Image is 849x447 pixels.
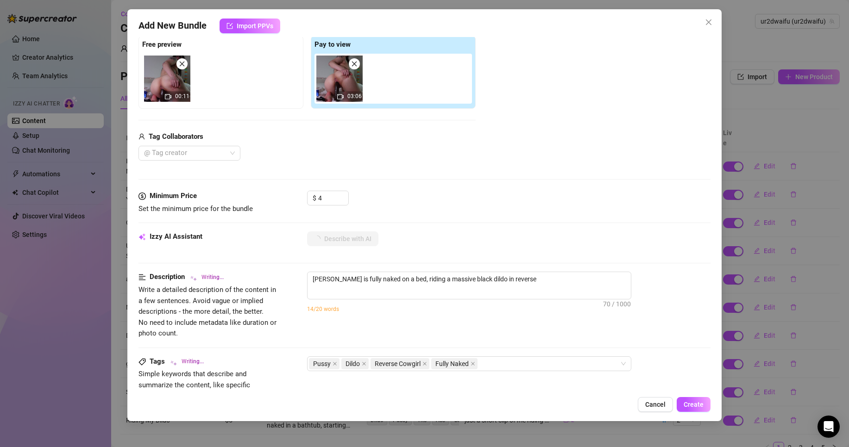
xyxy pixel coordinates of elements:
img: media [144,56,190,102]
textarea: [PERSON_NAME] is fully naked on a bed, riding a massive black dildo in reverse [308,272,631,286]
span: 14/20 words [307,306,339,312]
span: Pussy [313,359,331,369]
span: Reverse Cowgirl [371,358,429,369]
span: import [226,23,233,29]
span: user [138,131,145,143]
span: Add New Bundle [138,19,207,33]
div: Open Intercom Messenger [818,416,840,438]
span: Dildo [346,359,360,369]
span: Simple keywords that describe and summarize the content, like specific fetishes, positions, categ... [138,370,250,400]
strong: Pay to view [314,40,351,49]
span: close [179,61,185,67]
span: Fully Naked [431,358,478,369]
button: Close [701,15,716,30]
button: Cancel [638,397,673,412]
span: Reverse Cowgirl [375,359,421,369]
span: Write a detailed description of the content in a few sentences. Avoid vague or implied descriptio... [138,286,277,337]
span: tag [138,358,146,366]
span: video-camera [337,93,344,100]
span: close [422,361,427,366]
span: Set the minimum price for the bundle [138,205,253,213]
strong: Tag Collaborators [149,132,203,141]
span: close [705,19,712,26]
span: Writing... [182,357,204,366]
span: close [351,61,358,67]
span: dollar [138,191,146,202]
span: Fully Naked [435,359,469,369]
span: 03:06 [347,93,362,99]
span: close [471,361,475,366]
strong: Description [150,273,185,281]
span: Pussy [309,358,340,369]
img: media [316,56,363,102]
span: Cancel [645,401,666,408]
span: 00:11 [175,93,189,99]
span: Writing... [201,273,224,282]
strong: Free preview [142,40,182,49]
span: align-left [138,272,146,283]
strong: Izzy AI Assistant [150,232,202,241]
button: Describe with AI [307,231,378,246]
span: close [333,361,337,366]
div: 00:11 [144,56,190,102]
button: Create [677,397,711,412]
span: close [362,361,366,366]
button: Import PPVs [220,19,280,33]
span: Close [701,19,716,26]
span: Create [684,401,704,408]
strong: Minimum Price [150,192,197,200]
span: Dildo [341,358,369,369]
span: video-camera [165,93,171,100]
div: 03:06 [316,56,363,102]
strong: Tags [150,357,165,366]
span: Import PPVs [237,22,273,30]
